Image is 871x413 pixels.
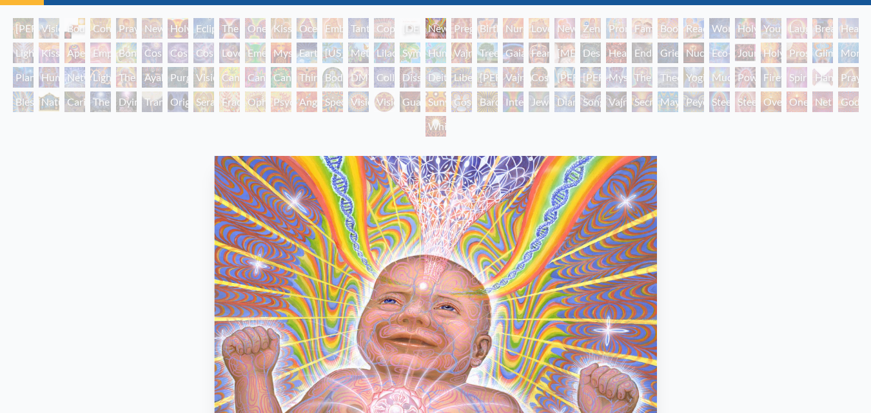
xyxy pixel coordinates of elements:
div: Praying [116,18,137,39]
div: Holy Fire [761,43,781,63]
div: Cannabacchus [271,67,291,88]
div: Theologue [658,67,678,88]
div: [MEDICAL_DATA] [554,43,575,63]
div: Mudra [709,67,730,88]
div: Empowerment [90,43,111,63]
div: Spirit Animates the Flesh [787,67,807,88]
div: Cosmic [DEMOGRAPHIC_DATA] [529,67,549,88]
div: Symbiosis: Gall Wasp & Oak Tree [400,43,420,63]
div: Boo-boo [658,18,678,39]
div: Bardo Being [477,91,498,112]
div: Vision Crystal [348,91,369,112]
div: Vision [PERSON_NAME] [374,91,395,112]
div: Glimpsing the Empyrean [812,43,833,63]
div: [PERSON_NAME] [554,67,575,88]
div: New Man New Woman [142,18,162,39]
div: Guardian of Infinite Vision [400,91,420,112]
div: Jewel Being [529,91,549,112]
div: New Family [554,18,575,39]
div: Healing [838,18,859,39]
div: Cosmic Creativity [142,43,162,63]
div: Humming Bird [426,43,446,63]
div: Seraphic Transport Docking on the Third Eye [193,91,214,112]
div: Fear [529,43,549,63]
div: Angel Skin [297,91,317,112]
div: Liberation Through Seeing [451,67,472,88]
div: [US_STATE] Song [322,43,343,63]
div: Vajra Horse [451,43,472,63]
div: Transfiguration [142,91,162,112]
div: Cannabis Mudra [219,67,240,88]
div: Cannabis Sutra [245,67,266,88]
div: Purging [168,67,188,88]
div: Diamond Being [554,91,575,112]
div: Holy Family [735,18,756,39]
div: Human Geometry [39,67,59,88]
div: Embracing [322,18,343,39]
div: Wonder [709,18,730,39]
div: Pregnancy [451,18,472,39]
div: Lilacs [374,43,395,63]
div: The Shulgins and their Alchemical Angels [116,67,137,88]
div: Net of Being [812,91,833,112]
div: Dying [116,91,137,112]
div: Godself [838,91,859,112]
div: Steeplehead 1 [709,91,730,112]
div: Peyote Being [683,91,704,112]
div: Bond [116,43,137,63]
div: [PERSON_NAME] & Eve [13,18,34,39]
div: Despair [580,43,601,63]
div: White Light [426,116,446,137]
div: One [787,91,807,112]
div: Steeplehead 2 [735,91,756,112]
div: Kiss of the [MEDICAL_DATA] [39,43,59,63]
div: Mayan Being [658,91,678,112]
div: Vision Tree [193,67,214,88]
div: Blessing Hand [13,91,34,112]
div: Lightweaver [13,43,34,63]
div: Headache [606,43,627,63]
div: Lightworker [90,67,111,88]
div: Gaia [503,43,524,63]
div: Monochord [838,43,859,63]
div: Cosmic Lovers [193,43,214,63]
div: Prostration [787,43,807,63]
div: The Seer [632,67,652,88]
div: Firewalking [761,67,781,88]
div: DMT - The Spirit Molecule [348,67,369,88]
div: Fractal Eyes [219,91,240,112]
div: Third Eye Tears of Joy [297,67,317,88]
div: Yogi & the Möbius Sphere [683,67,704,88]
div: Ophanic Eyelash [245,91,266,112]
div: Hands that See [812,67,833,88]
div: Song of Vajra Being [580,91,601,112]
div: Caring [64,91,85,112]
div: Holy Grail [168,18,188,39]
div: Networks [64,67,85,88]
div: Spectral Lotus [322,91,343,112]
div: Praying Hands [838,67,859,88]
div: Power to the Peaceful [735,67,756,88]
div: [DEMOGRAPHIC_DATA] Embryo [400,18,420,39]
div: Endarkenment [632,43,652,63]
div: Cosmic Elf [451,91,472,112]
div: [PERSON_NAME] [580,67,601,88]
div: Eco-Atlas [709,43,730,63]
div: Kissing [271,18,291,39]
div: Promise [606,18,627,39]
div: Sunyata [426,91,446,112]
div: Mysteriosa 2 [271,43,291,63]
div: Planetary Prayers [13,67,34,88]
div: The Kiss [219,18,240,39]
div: Young & Old [761,18,781,39]
div: Earth Energies [297,43,317,63]
div: Collective Vision [374,67,395,88]
div: Journey of the Wounded Healer [735,43,756,63]
div: Nursing [503,18,524,39]
div: Psychomicrograph of a Fractal Paisley Cherub Feather Tip [271,91,291,112]
div: One Taste [245,18,266,39]
div: Eclipse [193,18,214,39]
div: The Soul Finds It's Way [90,91,111,112]
div: Family [632,18,652,39]
div: Zena Lotus [580,18,601,39]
